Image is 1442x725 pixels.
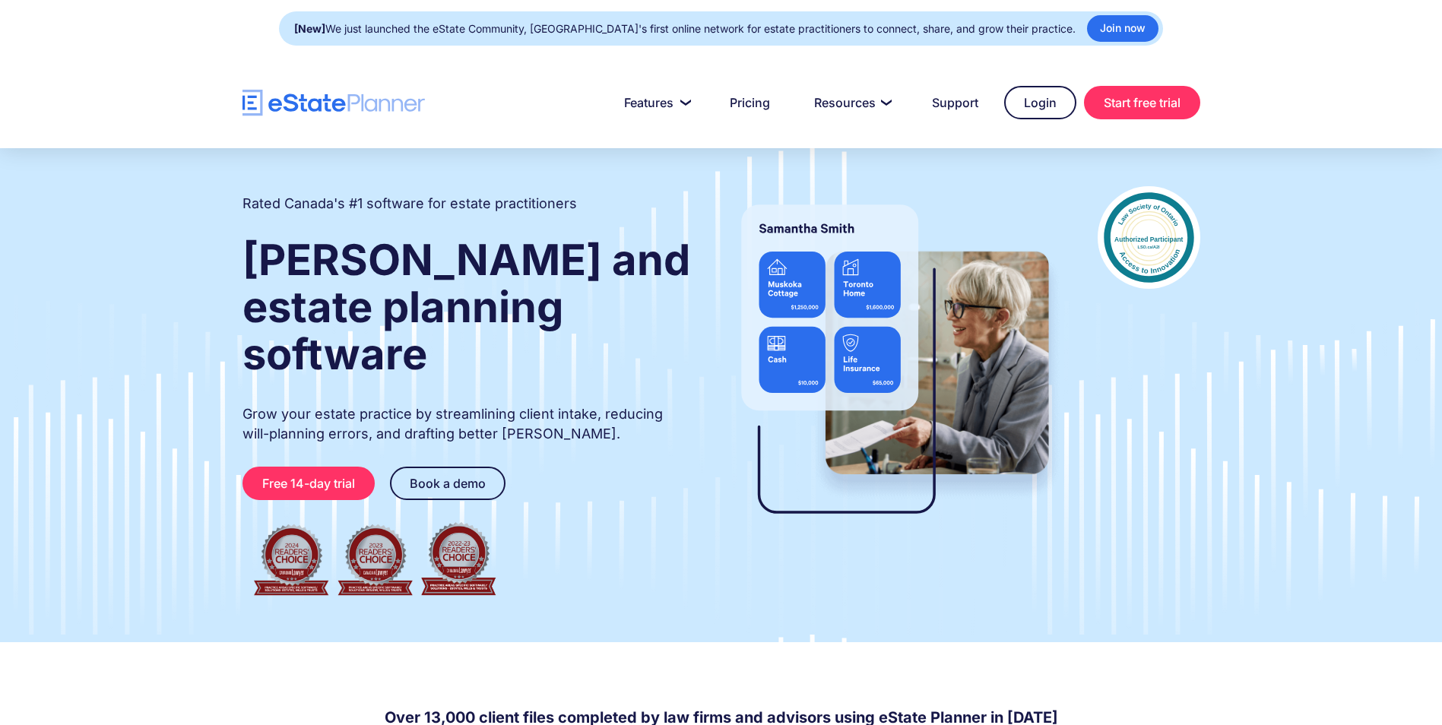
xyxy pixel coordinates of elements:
img: estate planner showing wills to their clients, using eState Planner, a leading estate planning so... [723,186,1067,543]
a: Start free trial [1084,86,1200,119]
a: Pricing [711,87,788,118]
a: Join now [1087,15,1158,42]
p: Grow your estate practice by streamlining client intake, reducing will-planning errors, and draft... [242,404,692,444]
div: We just launched the eState Community, [GEOGRAPHIC_DATA]'s first online network for estate practi... [294,18,1076,40]
a: Support [914,87,997,118]
strong: [New] [294,22,325,35]
a: Book a demo [390,467,505,500]
a: home [242,90,425,116]
a: Login [1004,86,1076,119]
a: Features [606,87,704,118]
h2: Rated Canada's #1 software for estate practitioners [242,194,577,214]
a: Free 14-day trial [242,467,375,500]
strong: [PERSON_NAME] and estate planning software [242,234,690,380]
a: Resources [796,87,906,118]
